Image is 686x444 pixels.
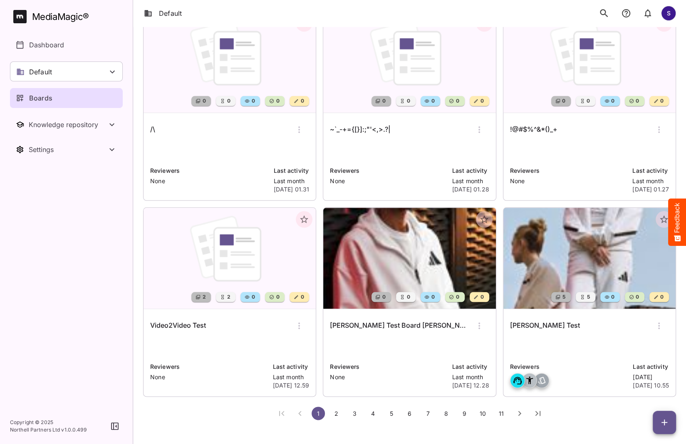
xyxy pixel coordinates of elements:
[503,208,676,309] img: Adam Adidas Test
[323,208,495,309] img: Kevin Test Board Nananan
[461,410,469,417] span: 9
[29,93,52,103] p: Boards
[150,373,268,381] p: None
[452,381,489,390] p: [DATE] 12.28
[632,185,669,194] p: [DATE] 01.27
[226,97,230,105] span: 0
[330,166,447,175] p: Reviewers
[639,5,656,22] button: notifications
[479,410,487,417] span: 10
[274,166,310,175] p: Last activity
[150,166,269,175] p: Reviewers
[510,124,557,135] h6: !@#$%^&*()_+
[452,373,489,381] p: Last month
[226,293,230,301] span: 2
[455,97,459,105] span: 0
[586,293,590,301] span: 5
[10,35,123,55] a: Dashboard
[633,381,669,390] p: [DATE] 10.55
[406,410,414,417] span: 6
[635,293,639,301] span: 0
[150,124,155,135] h6: /\
[10,115,123,135] nav: Knowledge repository
[274,177,310,185] p: Last month
[610,293,614,301] span: 0
[668,199,686,246] button: Feedback
[10,419,87,426] p: Copyright © 2025
[452,362,489,371] p: Last activity
[632,166,669,175] p: Last activity
[348,407,362,420] button: Page 3
[497,410,505,417] span: 11
[150,177,269,185] p: None
[424,410,432,417] span: 7
[440,407,453,420] button: Page 8
[659,293,664,301] span: 0
[275,293,280,301] span: 0
[452,177,489,185] p: Last month
[10,140,123,159] nav: Settings
[618,5,634,22] button: notifications
[510,166,628,175] p: Reviewers
[406,293,410,301] span: 0
[635,97,639,105] span: 0
[144,208,316,309] img: Video2Video Test
[381,293,386,301] span: 0
[29,145,107,154] div: Settings
[503,12,676,113] img: !@#$%^&*()_+
[513,407,526,420] button: Next page
[300,97,304,105] span: 0
[10,88,123,108] a: Boards
[431,293,435,301] span: 0
[562,293,565,301] span: 5
[13,10,123,23] a: MediaMagic®
[150,362,268,371] p: Reviewers
[510,320,580,331] h6: [PERSON_NAME] Test
[421,407,435,420] button: Page 7
[610,97,614,105] span: 0
[251,97,255,105] span: 0
[273,362,310,371] p: Last activity
[586,97,590,105] span: 0
[323,12,495,113] img: ~`_-+={[}]:;"'<,>.?|
[202,97,206,105] span: 0
[10,140,123,159] button: Toggle Settings
[330,320,469,331] h6: [PERSON_NAME] Test Board [PERSON_NAME]
[330,407,343,420] button: Page 2
[452,166,489,175] p: Last activity
[312,407,325,420] button: Current page 1
[431,97,435,105] span: 0
[480,97,484,105] span: 0
[150,320,206,331] h6: Video2Video Test
[510,362,628,371] p: Reviewers
[273,381,310,390] p: [DATE] 12.59
[531,407,545,420] button: Last page
[367,407,380,420] button: Page 4
[330,373,447,381] p: None
[661,6,676,21] div: S
[476,407,490,420] button: Page 10
[351,410,359,417] span: 3
[32,10,89,24] div: MediaMagic ®
[455,293,459,301] span: 0
[495,407,508,420] button: Page 11
[480,293,484,301] span: 0
[330,362,447,371] p: Reviewers
[452,185,489,194] p: [DATE] 01.28
[403,407,416,420] button: Page 6
[275,97,280,105] span: 0
[659,97,664,105] span: 0
[633,362,669,371] p: Last activity
[202,293,206,301] span: 2
[633,373,669,381] p: [DATE]
[144,12,316,113] img: /\
[632,177,669,185] p: Last month
[510,177,628,185] p: None
[595,5,613,22] button: search
[381,97,386,105] span: 0
[300,293,304,301] span: 0
[387,410,396,417] span: 5
[314,410,322,417] span: 1
[29,120,107,129] div: Knowledge repository
[29,67,52,77] p: Default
